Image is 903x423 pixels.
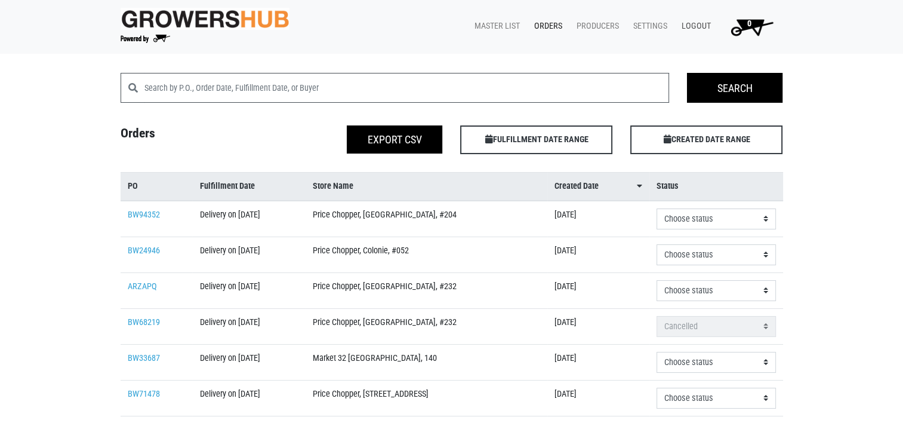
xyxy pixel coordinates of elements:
span: Created Date [554,180,599,193]
a: Created Date [554,180,642,193]
span: 0 [747,19,751,29]
td: [DATE] [547,237,649,272]
td: Delivery on [DATE] [192,201,305,237]
a: BW94352 [128,210,160,220]
a: BW68219 [128,317,160,327]
td: [DATE] [547,344,649,380]
td: [DATE] [547,272,649,308]
td: Delivery on [DATE] [192,272,305,308]
span: Fulfillment Date [199,180,254,193]
td: Delivery on [DATE] [192,237,305,272]
a: Logout [672,15,716,38]
td: Price Chopper, [GEOGRAPHIC_DATA], #232 [306,308,547,344]
a: BW33687 [128,353,160,363]
a: BW24946 [128,246,160,256]
a: ARZAPQ [128,281,157,292]
td: [DATE] [547,201,649,237]
td: Price Chopper, [GEOGRAPHIC_DATA], #232 [306,272,547,308]
td: Price Chopper, Colonie, #052 [306,237,547,272]
a: Producers [567,15,624,38]
a: Master List [465,15,525,38]
td: [DATE] [547,308,649,344]
a: Orders [525,15,567,38]
td: Delivery on [DATE] [192,308,305,344]
span: CREATED DATE RANGE [630,125,782,154]
a: Store Name [313,180,540,193]
h4: Orders [112,125,282,149]
td: Price Chopper, [STREET_ADDRESS] [306,380,547,416]
span: PO [128,180,138,193]
a: 0 [716,15,783,39]
td: Delivery on [DATE] [192,344,305,380]
img: Cart [725,15,778,39]
td: [DATE] [547,380,649,416]
input: Search by P.O., Order Date, Fulfillment Date, or Buyer [144,73,670,103]
td: Delivery on [DATE] [192,380,305,416]
a: BW71478 [128,389,160,399]
img: Powered by Big Wheelbarrow [121,35,170,43]
a: Status [657,180,776,193]
img: original-fc7597fdc6adbb9d0e2ae620e786d1a2.jpg [121,8,290,30]
a: Fulfillment Date [199,180,298,193]
input: Search [687,73,782,103]
span: Store Name [313,180,353,193]
a: PO [128,180,186,193]
td: Market 32 [GEOGRAPHIC_DATA], 140 [306,344,547,380]
button: Export CSV [347,125,442,154]
td: Price Chopper, [GEOGRAPHIC_DATA], #204 [306,201,547,237]
span: FULFILLMENT DATE RANGE [460,125,612,154]
a: Settings [624,15,672,38]
span: Status [657,180,679,193]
